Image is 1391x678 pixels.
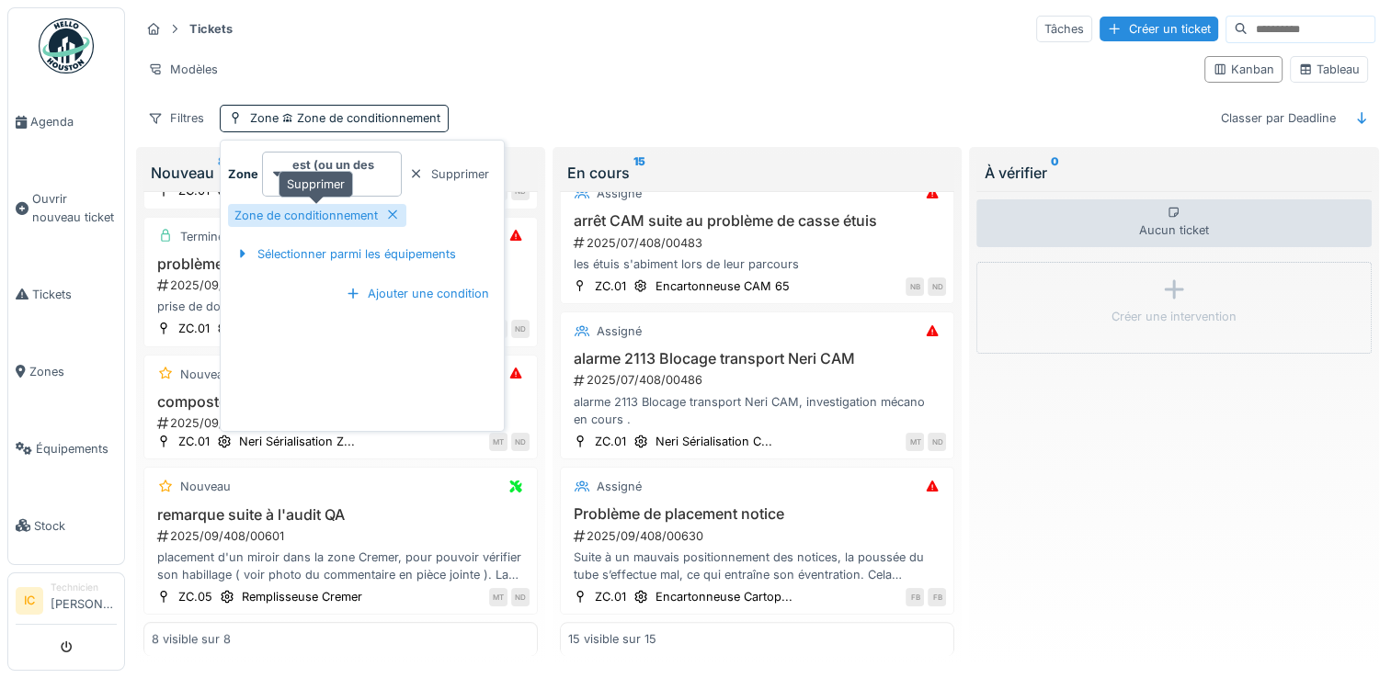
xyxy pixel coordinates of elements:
div: ND [511,320,530,338]
div: ZC.01 [178,320,210,337]
div: Neri Sérialisation C... [656,433,772,450]
h3: composteur en panne [152,393,530,411]
div: Terminé [180,228,224,245]
div: ND [511,433,530,451]
div: Modèles [140,56,226,83]
sup: 15 [633,162,645,184]
div: FB [906,588,924,606]
div: ND [928,277,946,296]
div: Neri Sérialisation Z... [239,433,355,450]
div: 2025/09/408/00601 [155,527,530,545]
div: 2025/09/408/00625 [155,277,530,294]
div: Assigné [597,478,642,495]
div: Nouveau [180,478,231,495]
div: Remplisseuse Cremer [242,588,362,605]
div: Zone de conditionnement [234,207,378,224]
img: Badge_color-CXgf-gQk.svg [39,18,94,73]
div: Supprimer [279,171,353,198]
div: Nouveau [151,162,530,184]
div: 15 visible sur 15 [568,630,656,648]
span: Ouvrir nouveau ticket [32,190,117,225]
div: 2025/07/408/00486 [572,371,946,389]
div: ND [511,182,530,200]
div: Créer une intervention [1112,308,1237,325]
sup: 0 [1050,162,1058,184]
h3: arrêt CAM suite au problème de casse étuis [568,212,946,230]
div: 2025/09/408/00628 [155,414,530,432]
div: Classer par Deadline [1213,105,1344,131]
div: ZC.05 [178,588,212,605]
div: MT [489,588,507,606]
strong: Tickets [182,20,240,38]
div: Ajouter une condition [338,281,496,306]
div: ZC.01 [178,433,210,450]
strong: Zone [228,165,258,183]
div: Kanban [1213,61,1274,78]
div: NB [906,277,924,296]
span: Zones [29,363,117,380]
div: MT [906,433,924,451]
strong: est (ou un des enfants) [292,156,393,191]
div: ZC.01 [595,277,626,295]
div: ZC.01 [178,182,210,199]
span: Zone de conditionnement [279,111,440,125]
span: Tickets [32,286,117,303]
div: Tâches [1036,16,1092,42]
div: prise de double notices [152,298,530,315]
div: Zone [250,109,440,127]
div: ND [928,433,946,451]
div: Tableau [1298,61,1360,78]
div: les étuis s'abiment lors de leur parcours [568,255,946,273]
li: IC [16,587,43,615]
div: Créer un ticket [1100,17,1218,41]
span: Stock [34,517,117,535]
div: Encartonneuse Cartop... [656,588,792,605]
span: Agenda [30,113,117,130]
div: 2025/09/408/00630 [572,527,946,545]
div: Encartonneuse CAM 65 [656,277,790,295]
div: ZC.01 [595,588,626,605]
div: Assigné [597,322,642,340]
div: Supprimer [402,162,496,186]
div: MT [489,433,507,451]
div: 2025/07/408/00483 [572,234,946,252]
div: Suite à un mauvais positionnement des notices, la poussée du tube s’effectue mal, ce qui entraîne... [568,548,946,583]
div: alarme 2113 Blocage transport Neri CAM, investigation mécano en cours . [568,393,946,428]
div: 8 visible sur 8 [152,630,231,648]
h3: problème prise notices [152,255,530,273]
div: placement d'un miroir dans la zone Cremer, pour pouvoir vérifier son habillage ( voir photo du co... [152,548,530,583]
div: À vérifier [984,162,1363,184]
div: Nouveau [180,366,231,383]
li: [PERSON_NAME] [51,581,117,620]
div: Assigné [597,185,642,202]
div: FB [928,588,946,606]
span: Équipements [36,440,117,458]
sup: 8 [218,162,225,184]
h3: Problème de placement notice [568,505,946,523]
div: ZC.01 [595,433,626,450]
div: Filtres [140,105,212,131]
h3: remarque suite à l'audit QA [152,506,530,524]
div: En cours [567,162,947,184]
div: Technicien [51,581,117,594]
div: ND [511,588,530,606]
h3: alarme 2113 Blocage transport Neri CAM [568,350,946,367]
div: Aucun ticket [976,199,1371,247]
div: Sélectionner parmi les équipements [228,242,463,266]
